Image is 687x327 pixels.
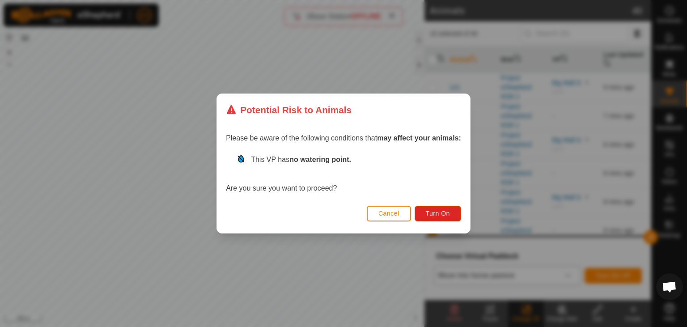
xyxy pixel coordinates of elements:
button: Turn On [415,206,461,221]
div: Chat öffnen [656,273,683,300]
span: Please be aware of the following conditions that [226,134,461,142]
strong: may affect your animals: [377,134,461,142]
span: Cancel [378,210,399,217]
div: Potential Risk to Animals [226,103,352,117]
span: This VP has [251,156,351,163]
div: Are you sure you want to proceed? [226,154,461,194]
strong: no watering point. [289,156,351,163]
span: Turn On [426,210,450,217]
button: Cancel [367,206,411,221]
